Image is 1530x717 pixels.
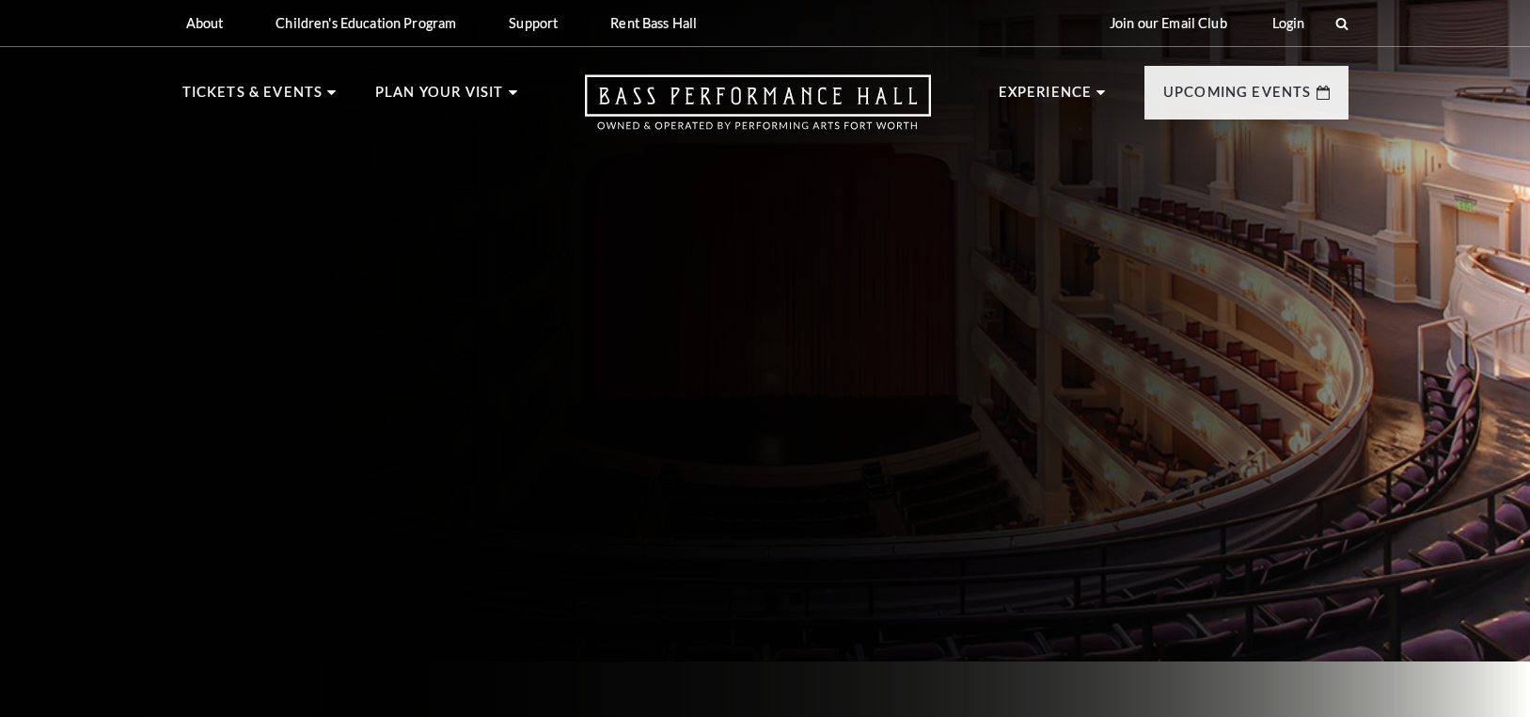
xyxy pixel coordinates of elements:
p: Tickets & Events [182,81,323,115]
p: Children's Education Program [276,15,456,31]
p: Upcoming Events [1163,81,1312,115]
p: Plan Your Visit [375,81,504,115]
p: Support [509,15,558,31]
p: Rent Bass Hall [610,15,697,31]
p: About [186,15,224,31]
p: Experience [999,81,1093,115]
